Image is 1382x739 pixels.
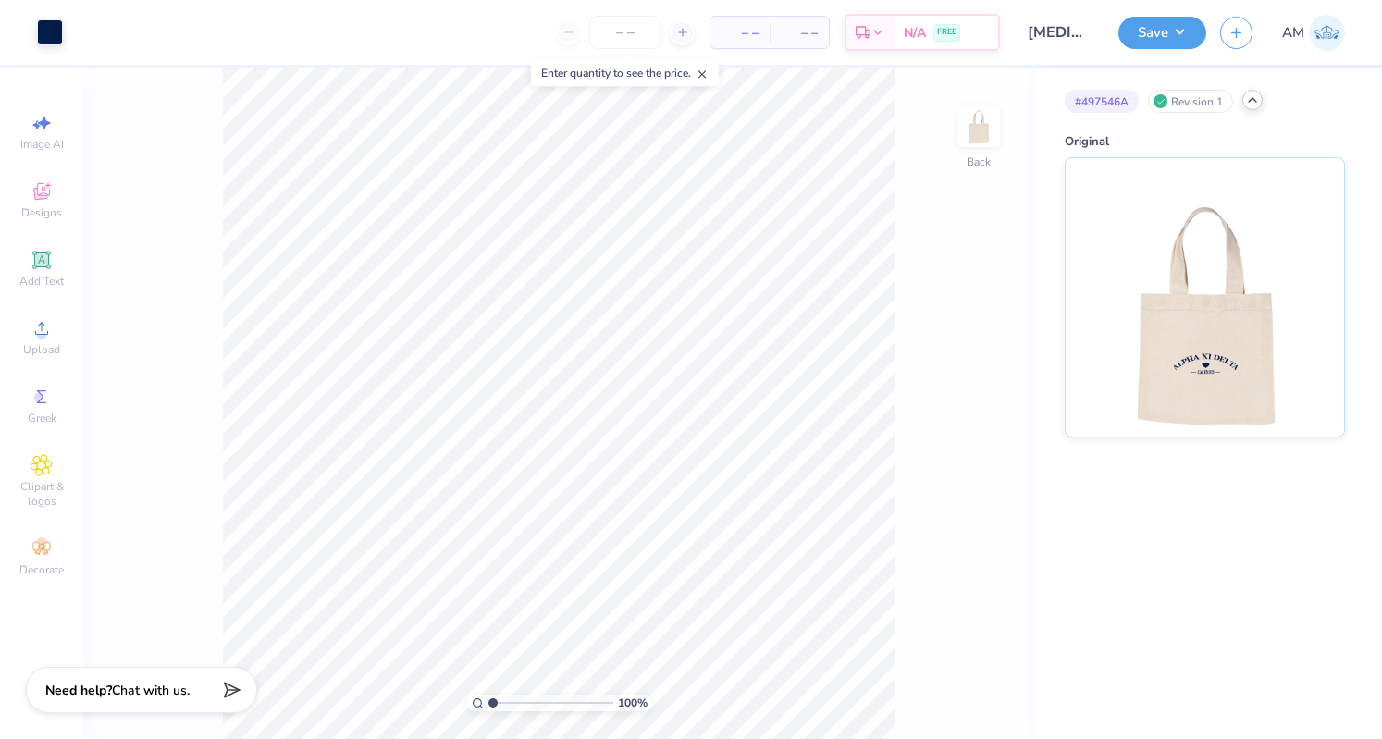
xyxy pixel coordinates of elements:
[23,342,60,357] span: Upload
[28,411,56,425] span: Greek
[112,682,190,699] span: Chat with us.
[960,107,997,144] img: Back
[589,16,661,49] input: – –
[531,60,719,86] div: Enter quantity to see the price.
[21,205,62,220] span: Designs
[45,682,112,699] strong: Need help?
[1309,15,1345,51] img: Amanda Mudry
[722,23,759,43] span: – –
[618,695,648,711] span: 100 %
[19,562,64,577] span: Decorate
[1148,90,1233,113] div: Revision 1
[1282,22,1304,43] span: AM
[904,23,926,43] span: N/A
[1282,15,1345,51] a: AM
[1014,14,1104,51] input: Untitled Design
[1065,90,1139,113] div: # 497546A
[1065,133,1345,152] div: Original
[967,154,991,170] div: Back
[19,274,64,289] span: Add Text
[20,137,64,152] span: Image AI
[781,23,818,43] span: – –
[937,26,956,39] span: FREE
[1090,158,1319,437] img: Original
[9,479,74,509] span: Clipart & logos
[1118,17,1206,49] button: Save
